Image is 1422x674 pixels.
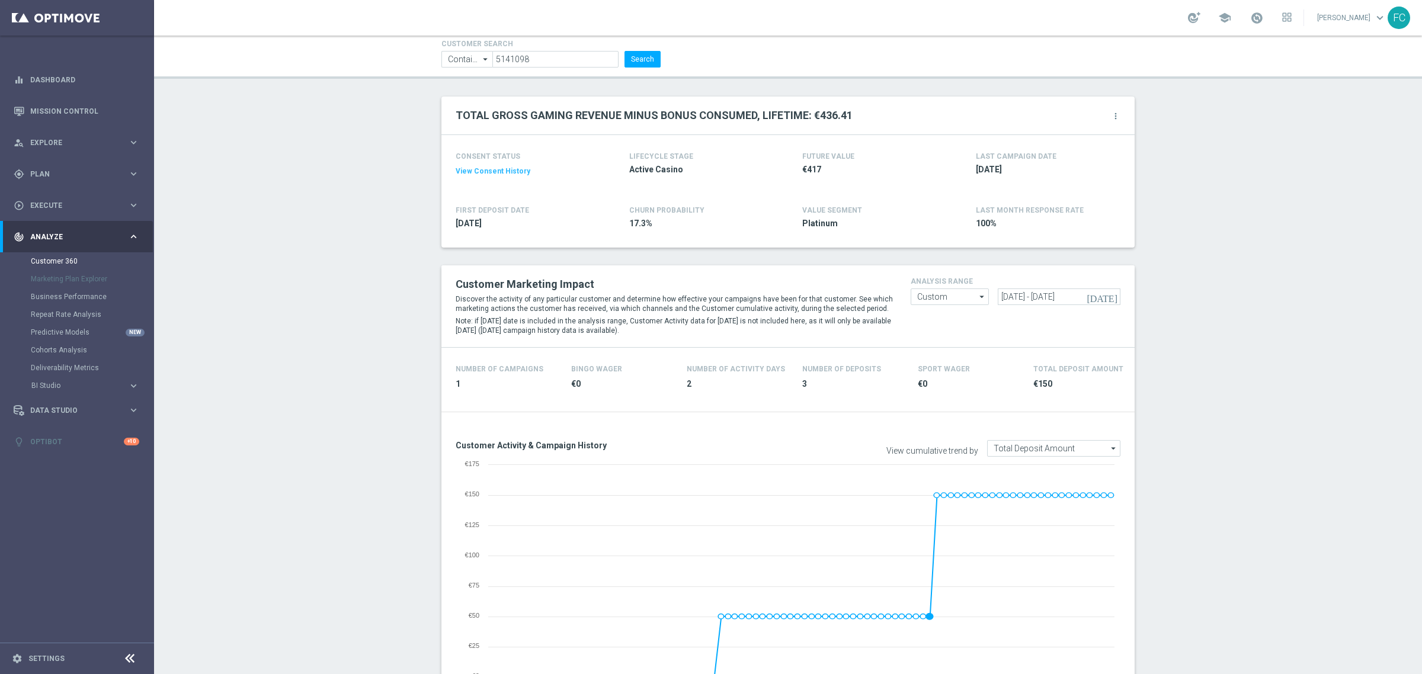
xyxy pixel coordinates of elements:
[31,328,123,337] a: Predictive Models
[571,365,622,373] h4: Bingo Wager
[1033,365,1123,373] h4: Total Deposit Amount
[14,137,24,148] i: person_search
[31,292,123,301] a: Business Performance
[456,440,779,451] h3: Customer Activity & Campaign History
[441,51,492,68] input: Contains
[1108,441,1120,456] i: arrow_drop_down
[629,164,768,175] span: Active Casino
[456,166,530,176] button: View Consent History
[14,169,24,179] i: gps_fixed
[14,437,24,447] i: lightbulb
[31,382,128,389] div: BI Studio
[976,289,988,304] i: arrow_drop_down
[31,252,153,270] div: Customer 360
[14,200,128,211] div: Execute
[28,655,65,662] a: Settings
[456,218,594,229] span: 2023-09-12
[14,232,128,242] div: Analyze
[13,107,140,116] div: Mission Control
[128,231,139,242] i: keyboard_arrow_right
[31,270,153,288] div: Marketing Plan Explorer
[13,75,140,85] button: equalizer Dashboard
[13,138,140,147] div: person_search Explore keyboard_arrow_right
[31,256,123,266] a: Customer 360
[31,377,153,394] div: BI Studio
[13,232,140,242] div: track_changes Analyze keyboard_arrow_right
[13,201,140,210] button: play_circle_outline Execute keyboard_arrow_right
[465,460,479,467] text: €175
[31,341,153,359] div: Cohorts Analysis
[802,365,881,373] h4: Number of Deposits
[1388,7,1410,29] div: FC
[128,168,139,179] i: keyboard_arrow_right
[14,405,128,416] div: Data Studio
[14,169,128,179] div: Plan
[629,206,704,214] span: CHURN PROBABILITY
[31,382,116,389] span: BI Studio
[469,612,479,619] text: €50
[571,378,672,390] span: €0
[31,381,140,390] button: BI Studio keyboard_arrow_right
[31,359,153,377] div: Deliverability Metrics
[802,164,941,175] span: €417
[629,218,768,229] span: 17.3%
[13,406,140,415] div: Data Studio keyboard_arrow_right
[13,437,140,447] button: lightbulb Optibot +10
[128,380,139,391] i: keyboard_arrow_right
[465,521,479,528] text: €125
[30,171,128,178] span: Plan
[492,51,619,68] input: Enter CID, Email, name or phone
[802,218,941,229] span: Platinum
[1373,11,1386,24] span: keyboard_arrow_down
[128,405,139,416] i: keyboard_arrow_right
[456,316,893,335] p: Note: if [DATE] date is included in the analysis range, Customer Activity data for [DATE] is not ...
[1033,378,1135,390] span: €150
[456,378,557,390] span: 1
[14,137,128,148] div: Explore
[30,95,139,127] a: Mission Control
[14,95,139,127] div: Mission Control
[1087,291,1119,302] i: [DATE]
[976,206,1084,214] span: LAST MONTH RESPONSE RATE
[30,233,128,240] span: Analyze
[480,52,492,67] i: arrow_drop_down
[918,378,1019,390] span: €0
[624,51,661,68] button: Search
[13,169,140,179] button: gps_fixed Plan keyboard_arrow_right
[886,446,978,456] label: View cumulative trend by
[1085,288,1120,306] button: [DATE]
[14,64,139,95] div: Dashboard
[687,378,788,390] span: 2
[456,294,893,313] p: Discover the activity of any particular customer and determine how effective your campaigns have ...
[456,277,893,291] h2: Customer Marketing Impact
[126,329,145,336] div: NEW
[976,152,1056,161] h4: LAST CAMPAIGN DATE
[1218,11,1231,24] span: school
[124,438,139,445] div: +10
[456,206,529,214] h4: FIRST DEPOSIT DATE
[128,200,139,211] i: keyboard_arrow_right
[469,582,479,589] text: €75
[976,164,1114,175] span: 2025-08-24
[14,426,139,457] div: Optibot
[911,277,1120,285] h4: analysis range
[31,363,123,373] a: Deliverability Metrics
[629,152,693,161] h4: LIFECYCLE STAGE
[14,232,24,242] i: track_changes
[30,139,128,146] span: Explore
[14,75,24,85] i: equalizer
[1316,9,1388,27] a: [PERSON_NAME]keyboard_arrow_down
[802,206,862,214] h4: VALUE SEGMENT
[31,323,153,341] div: Predictive Models
[687,365,785,373] h4: Number of Activity Days
[469,642,479,649] text: €25
[31,345,123,355] a: Cohorts Analysis
[31,306,153,323] div: Repeat Rate Analysis
[30,407,128,414] span: Data Studio
[456,365,543,373] h4: Number of Campaigns
[456,152,594,161] h4: CONSENT STATUS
